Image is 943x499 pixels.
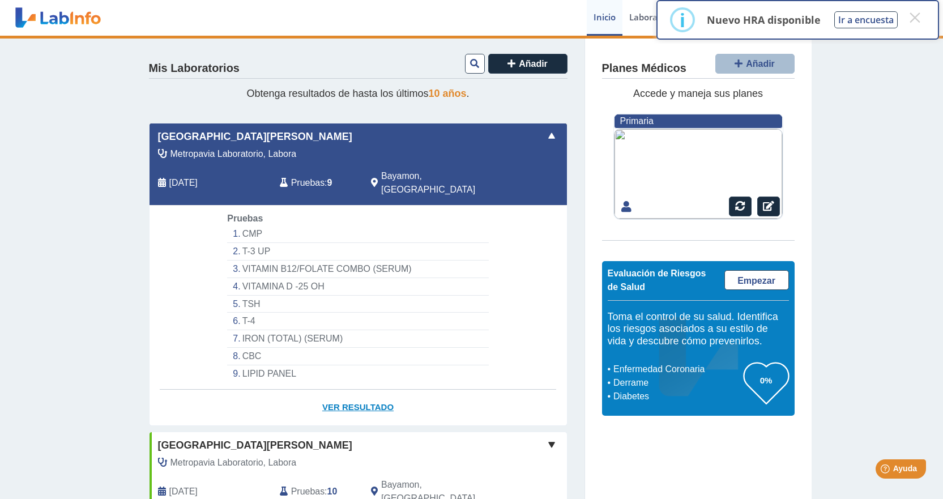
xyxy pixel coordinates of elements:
[227,313,488,330] li: T-4
[227,214,263,223] span: Pruebas
[291,176,325,190] span: Pruebas
[169,485,198,498] span: 2025-08-13
[488,54,567,74] button: Añadir
[608,311,789,348] h5: Toma el control de su salud. Identifica los riesgos asociados a su estilo de vida y descubre cómo...
[611,362,744,376] li: Enfermedad Coronaria
[744,373,789,387] h3: 0%
[149,62,240,75] h4: Mis Laboratorios
[150,390,567,425] a: Ver Resultado
[227,330,488,348] li: IRON (TOTAL) (SERUM)
[724,270,789,290] a: Empezar
[327,178,332,187] b: 9
[327,487,338,496] b: 10
[633,88,763,99] span: Accede y maneja sus planes
[602,62,686,75] h4: Planes Médicos
[381,169,506,197] span: Bayamon, PR
[519,59,548,69] span: Añadir
[680,10,685,30] div: i
[611,390,744,403] li: Diabetes
[158,129,352,144] span: [GEOGRAPHIC_DATA][PERSON_NAME]
[715,54,795,74] button: Añadir
[611,376,744,390] li: Derrame
[227,261,488,278] li: VITAMIN B12/FOLATE COMBO (SERUM)
[227,296,488,313] li: TSH
[227,348,488,365] li: CBC
[746,59,775,69] span: Añadir
[227,225,488,243] li: CMP
[227,278,488,296] li: VITAMINA D -25 OH
[608,268,706,292] span: Evaluación de Riesgos de Salud
[227,243,488,261] li: T-3 UP
[834,11,898,28] button: Ir a encuesta
[246,88,469,99] span: Obtenga resultados de hasta los últimos .
[291,485,325,498] span: Pruebas
[429,88,467,99] span: 10 años
[707,13,821,27] p: Nuevo HRA disponible
[904,7,925,28] button: Close this dialog
[158,438,352,453] span: [GEOGRAPHIC_DATA][PERSON_NAME]
[169,176,198,190] span: 2025-09-29
[227,365,488,382] li: LIPID PANEL
[170,456,297,470] span: Metropavia Laboratorio, Labora
[620,116,654,126] span: Primaria
[842,455,931,487] iframe: Help widget launcher
[737,276,775,285] span: Empezar
[170,147,297,161] span: Metropavia Laboratorio, Labora
[271,169,362,197] div: :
